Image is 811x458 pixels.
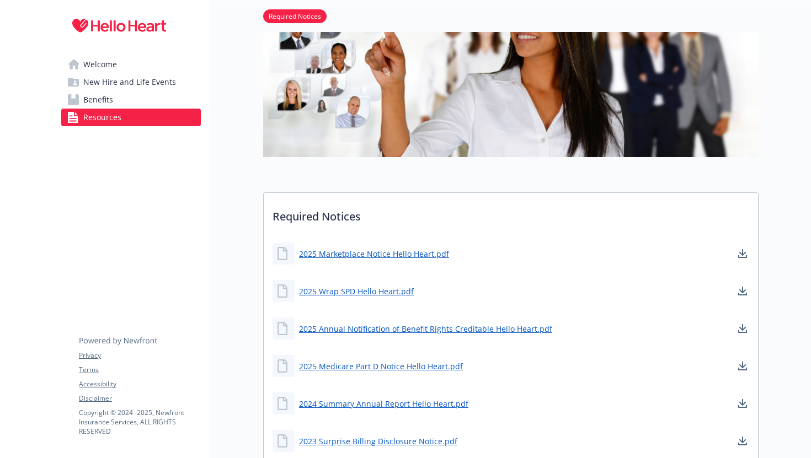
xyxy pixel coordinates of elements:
[79,351,200,360] a: Privacy
[61,73,201,91] a: New Hire and Life Events
[83,109,121,126] span: Resources
[79,379,200,389] a: Accessibility
[736,434,749,448] a: download document
[299,360,463,372] a: 2025 Medicare Part D Notice Hello Heart.pdf
[736,247,749,260] a: download document
[299,398,468,409] a: 2024 Summary Annual Report Hello Heart.pdf
[299,435,457,447] a: 2023 Surprise Billing Disclosure Notice.pdf
[61,56,201,73] a: Welcome
[263,10,327,21] a: Required Notices
[61,109,201,126] a: Resources
[79,408,200,436] p: Copyright © 2024 - 2025 , Newfront Insurance Services, ALL RIGHTS RESERVED
[79,394,200,403] a: Disclaimer
[299,285,414,297] a: 2025 Wrap SPD Hello Heart.pdf
[83,56,117,73] span: Welcome
[61,91,201,109] a: Benefits
[736,397,749,410] a: download document
[736,322,749,335] a: download document
[299,323,552,335] a: 2025 Annual Notification of Benefit Rights Creditable Hello Heart.pdf
[299,248,449,260] a: 2025 Marketplace Notice Hello Heart.pdf
[83,73,176,91] span: New Hire and Life Events
[264,193,758,234] p: Required Notices
[736,359,749,373] a: download document
[736,284,749,298] a: download document
[83,91,113,109] span: Benefits
[79,365,200,375] a: Terms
